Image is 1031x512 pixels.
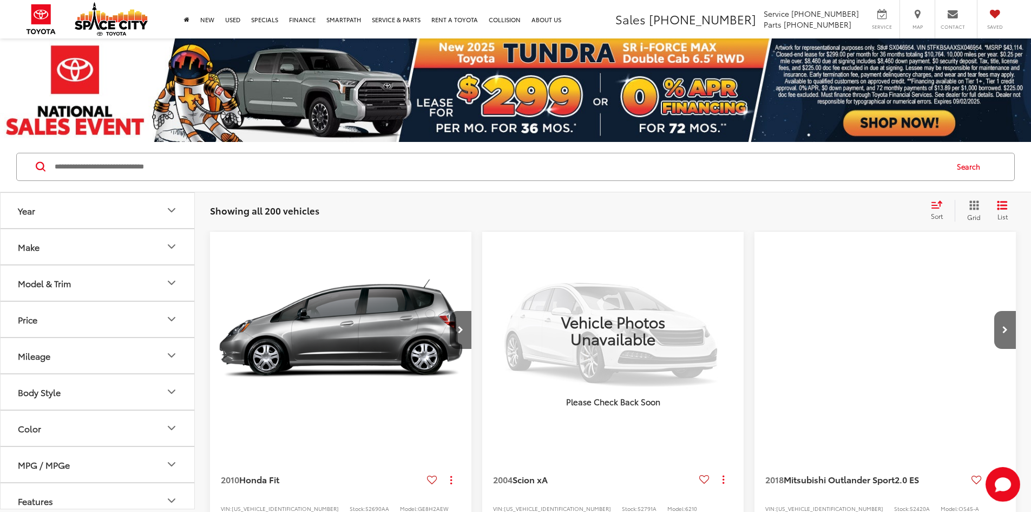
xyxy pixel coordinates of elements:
button: Select sort value [925,200,955,222]
span: Mitsubishi Outlander Sport [784,473,895,485]
button: Model & TrimModel & Trim [1,265,195,301]
div: Model & Trim [18,278,71,288]
button: Next image [450,311,471,349]
div: Model & Trim [165,276,178,289]
div: Price [165,313,178,326]
a: 2010Honda Fit [221,474,423,485]
span: Sort [931,211,943,221]
div: Body Style [18,387,61,397]
div: MPG / MPGe [165,458,178,471]
div: 2010 Honda Fit Base 0 [209,232,472,429]
span: Contact [941,23,965,30]
div: Price [18,314,37,325]
img: 2010 Honda Fit Base FWD [209,232,472,430]
span: [PHONE_NUMBER] [649,10,756,28]
a: 2004Scion xA [493,474,695,485]
span: Service [764,8,789,19]
span: Saved [983,23,1007,30]
span: Map [905,23,929,30]
a: 2018Mitsubishi Outlander Sport2.0 ES [765,474,967,485]
button: ColorColor [1,411,195,446]
div: Color [18,423,41,433]
button: YearYear [1,193,195,228]
button: MPG / MPGeMPG / MPGe [1,447,195,482]
img: Vehicle Photos Unavailable Please Check Back Soon [482,232,744,428]
div: Make [165,240,178,253]
a: 2010 Honda Fit Base FWD2010 Honda Fit Base FWD2010 Honda Fit Base FWD2010 Honda Fit Base FWD [209,232,472,429]
span: Scion xA [513,473,548,485]
div: Body Style [165,385,178,398]
button: List View [989,200,1016,222]
button: PricePrice [1,302,195,337]
div: MPG / MPGe [18,459,70,470]
span: dropdown dots [723,475,724,484]
button: Next image [994,311,1016,349]
span: [PHONE_NUMBER] [791,8,859,19]
button: Body StyleBody Style [1,374,195,410]
a: VIEW_DETAILS [482,232,744,428]
button: Actions [714,470,733,489]
div: Mileage [18,351,50,361]
span: Service [870,23,894,30]
span: List [997,212,1008,221]
span: dropdown dots [450,476,452,484]
div: Year [18,205,35,216]
div: Color [165,422,178,435]
div: Features [18,496,53,506]
span: [PHONE_NUMBER] [784,19,851,30]
div: Mileage [165,349,178,362]
span: Showing all 200 vehicles [210,204,319,217]
button: Grid View [955,200,989,222]
button: MakeMake [1,229,195,264]
span: Parts [764,19,782,30]
span: 2018 [765,473,784,485]
span: Grid [967,212,981,222]
span: 2004 [493,473,513,485]
img: Space City Toyota [75,2,148,36]
button: MileageMileage [1,338,195,373]
input: Search by Make, Model, or Keyword [54,154,947,180]
div: Year [165,204,178,217]
button: Actions [442,470,461,489]
div: Make [18,242,40,252]
div: Features [165,494,178,507]
button: Toggle Chat Window [986,467,1020,502]
button: Search [947,153,996,180]
span: 2.0 ES [895,473,919,485]
span: Honda Fit [239,473,279,485]
span: Sales [615,10,646,28]
svg: Start Chat [986,467,1020,502]
span: 2010 [221,473,239,485]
